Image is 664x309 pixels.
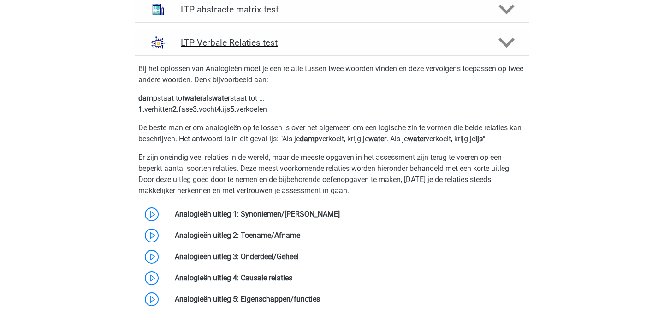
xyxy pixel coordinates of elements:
b: damp [138,94,157,103]
b: 5. [230,105,236,114]
b: 4. [217,105,223,114]
div: Analogieën uitleg 4: Causale relaties [168,273,529,284]
b: damp [300,134,319,143]
b: water [368,134,386,143]
p: De beste manier om analogieën op te lossen is over het algemeen om een logische zin te vormen die... [138,122,526,145]
b: water [184,94,202,103]
h4: LTP abstracte matrix test [181,4,483,15]
b: ijs [475,134,483,143]
b: water [408,134,426,143]
b: 2. [172,105,178,114]
a: analogieen LTP Verbale Relaties test [131,30,533,56]
b: 1. [138,105,144,114]
h4: LTP Verbale Relaties test [181,37,483,48]
div: Analogieën uitleg 5: Eigenschappen/functies [168,294,529,305]
p: Er zijn oneindig veel relaties in de wereld, maar de meeste opgaven in het assessment zijn terug ... [138,152,526,196]
img: analogieen [146,30,170,55]
p: staat tot als staat tot ... verhitten fase vocht ijs verkoelen [138,93,526,115]
b: 3. [193,105,199,114]
div: Analogieën uitleg 2: Toename/Afname [168,230,529,241]
b: water [212,94,230,103]
div: Analogieën uitleg 1: Synoniemen/[PERSON_NAME] [168,209,529,220]
p: Bij het oplossen van Analogieën moet je een relatie tussen twee woorden vinden en deze vervolgens... [138,63,526,85]
div: Analogieën uitleg 3: Onderdeel/Geheel [168,251,529,262]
